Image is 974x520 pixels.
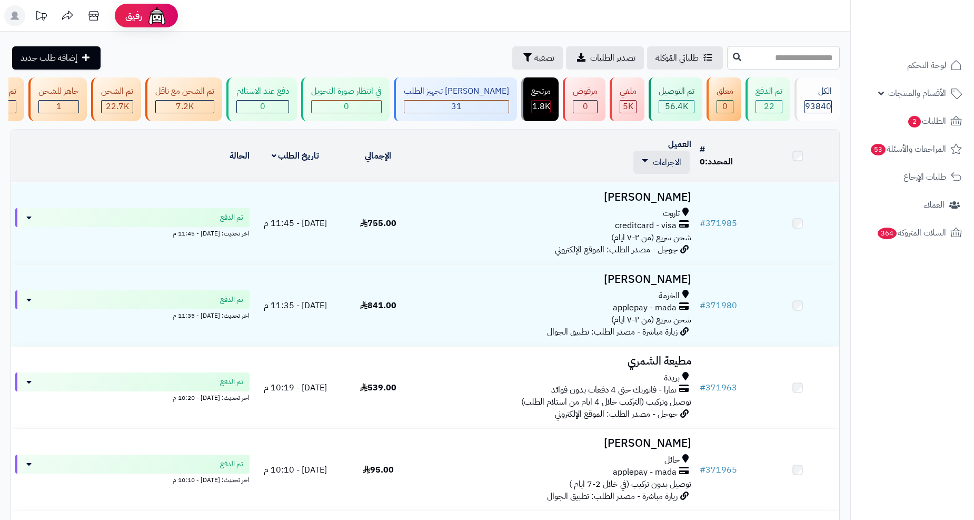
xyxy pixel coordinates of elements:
[15,391,250,403] div: اخر تحديث: [DATE] - 10:20 م
[659,85,694,97] div: تم التوصيل
[272,150,320,162] a: تاريخ الطلب
[700,299,705,312] span: #
[908,116,921,127] span: 2
[547,326,678,338] span: زيارة مباشرة - مصدر الطلب: تطبيق الجوال
[700,464,737,476] a: #371965
[569,478,691,490] span: توصيل بدون تركيب (في خلال 2-7 ايام )
[534,52,554,64] span: تصفية
[871,144,886,155] span: 53
[12,46,101,70] a: إضافة طلب جديد
[857,109,968,134] a: الطلبات2
[146,5,167,26] img: ai-face.png
[106,100,129,113] span: 22.7K
[236,85,289,97] div: دفع عند الاستلام
[230,150,250,162] a: الحالة
[555,243,678,256] span: جوجل - مصدر الطلب: الموقع الإلكتروني
[15,309,250,320] div: اخر تحديث: [DATE] - 11:35 م
[870,142,946,156] span: المراجعات والأسئلة
[424,355,691,367] h3: مطيعة الشمري
[264,217,327,230] span: [DATE] - 11:45 م
[659,101,694,113] div: 56397
[360,299,396,312] span: 841.00
[902,30,964,52] img: logo-2.png
[700,464,705,476] span: #
[903,170,946,184] span: طلبات الإرجاع
[451,100,462,113] span: 31
[700,217,705,230] span: #
[756,85,782,97] div: تم الدفع
[404,85,509,97] div: [PERSON_NAME] تجهيز الطلب
[311,85,382,97] div: في انتظار صورة التحويل
[156,101,214,113] div: 7223
[264,381,327,394] span: [DATE] - 10:19 م
[101,85,133,97] div: تم الشحن
[555,408,678,420] span: جوجل - مصدر الطلب: الموقع الإلكتروني
[665,100,688,113] span: 56.4K
[264,299,327,312] span: [DATE] - 11:35 م
[512,46,563,70] button: تصفية
[89,77,143,121] a: تم الشحن 22.7K
[561,77,608,121] a: مرفوض 0
[700,143,705,156] a: #
[56,100,62,113] span: 1
[877,225,946,240] span: السلات المتروكة
[664,372,680,384] span: بريدة
[756,101,782,113] div: 22
[642,156,681,169] a: الاجراءات
[704,77,743,121] a: معلق 0
[659,290,680,302] span: الخرمة
[700,299,737,312] a: #371980
[15,227,250,238] div: اخر تحديث: [DATE] - 11:45 م
[360,217,396,230] span: 755.00
[38,85,79,97] div: جاهز للشحن
[519,77,561,121] a: مرتجع 1.8K
[365,150,391,162] a: الإجمالي
[924,198,945,212] span: العملاء
[804,85,832,97] div: الكل
[664,454,680,466] span: حائل
[907,114,946,129] span: الطلبات
[531,85,551,97] div: مرتجع
[521,396,691,408] span: توصيل وتركيب (التركيب خلال 4 ايام من استلام الطلب)
[39,101,78,113] div: 1
[613,302,677,314] span: applepay - mada
[611,231,691,244] span: شحن سريع (من ٢-٧ ايام)
[611,313,691,326] span: شحن سريع (من ٢-٧ ايام)
[220,377,243,387] span: تم الدفع
[655,52,699,64] span: طلباتي المُوكلة
[647,46,723,70] a: طلباتي المُوكلة
[220,295,243,305] span: تم الدفع
[857,192,968,218] a: العملاء
[573,101,597,113] div: 0
[857,53,968,78] a: لوحة التحكم
[717,85,733,97] div: معلق
[26,77,89,121] a: جاهز للشحن 1
[615,220,677,232] span: creditcard - visa
[532,101,550,113] div: 1798
[312,101,381,113] div: 0
[888,86,946,101] span: الأقسام والمنتجات
[700,381,705,394] span: #
[700,217,737,230] a: #371985
[620,101,636,113] div: 4950
[857,136,968,162] a: المراجعات والأسئلة53
[125,9,142,22] span: رفيق
[573,85,598,97] div: مرفوض
[15,474,250,485] div: اخر تحديث: [DATE] - 10:10 م
[424,437,691,449] h3: [PERSON_NAME]
[743,77,792,121] a: تم الدفع 22
[220,212,243,223] span: تم الدفع
[532,100,550,113] span: 1.8K
[647,77,704,121] a: تم التوصيل 56.4K
[857,220,968,246] a: السلات المتروكة364
[653,156,681,169] span: الاجراءات
[224,77,299,121] a: دفع عند الاستلام 0
[360,381,396,394] span: 539.00
[28,5,54,29] a: تحديثات المنصة
[907,58,946,73] span: لوحة التحكم
[668,138,691,151] a: العميل
[551,384,677,396] span: تمارا - فاتورتك حتى 4 دفعات بدون فوائد
[176,100,194,113] span: 7.2K
[613,466,677,478] span: applepay - mada
[299,77,392,121] a: في انتظار صورة التحويل 0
